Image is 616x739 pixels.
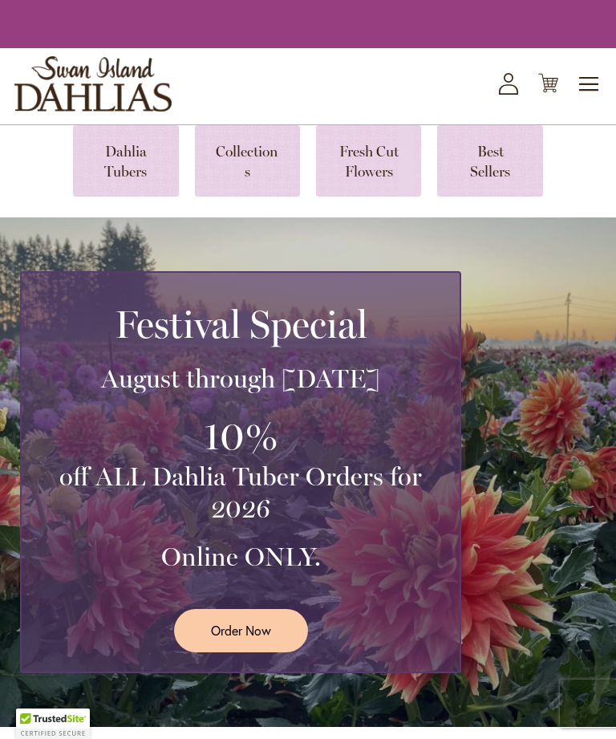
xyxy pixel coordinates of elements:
[211,621,271,640] span: Order Now
[14,56,172,112] a: store logo
[174,609,308,652] a: Order Now
[41,363,440,395] h3: August through [DATE]
[41,411,440,461] h3: 10%
[41,302,440,347] h2: Festival Special
[41,541,440,573] h3: Online ONLY.
[41,461,440,525] h3: off ALL Dahlia Tuber Orders for 2026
